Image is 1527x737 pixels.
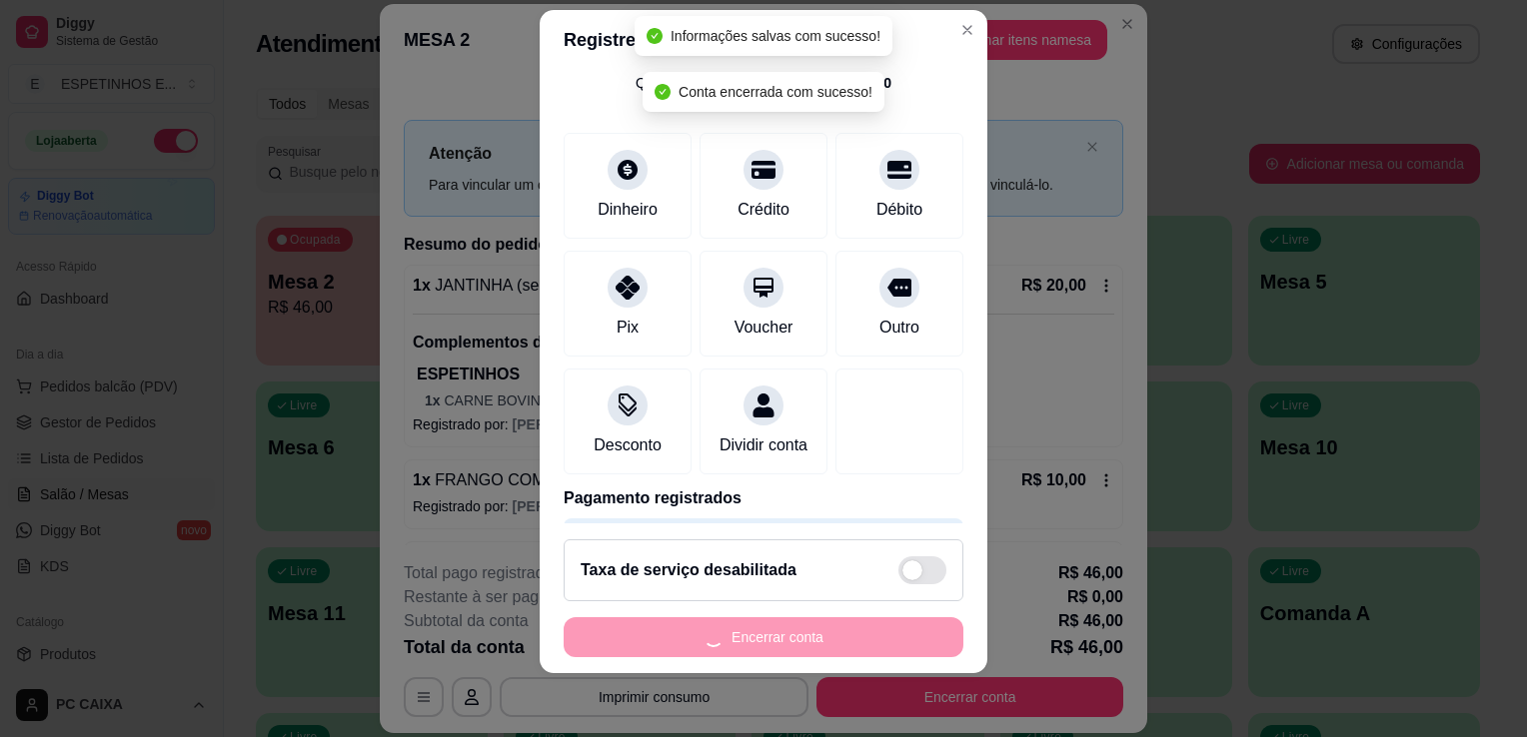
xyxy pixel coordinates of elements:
button: Close [951,14,983,46]
div: Pix [617,316,639,340]
div: Dinheiro [598,198,658,222]
div: Quantia por pessoa ( 1 pessoas) [636,73,891,93]
div: Voucher [735,316,793,340]
div: Outro [879,316,919,340]
div: Dividir conta [720,433,807,457]
p: Pagamento registrados [564,486,963,510]
h2: Taxa de serviço desabilitada [581,558,796,582]
span: check-circle [647,28,663,44]
span: check-circle [655,84,671,100]
div: Débito [876,198,922,222]
span: Conta encerrada com sucesso! [679,84,872,100]
div: Desconto [594,433,662,457]
div: Crédito [738,198,789,222]
header: Registre o pagamento do pedido [540,10,987,70]
span: Informações salvas com sucesso! [671,28,880,44]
